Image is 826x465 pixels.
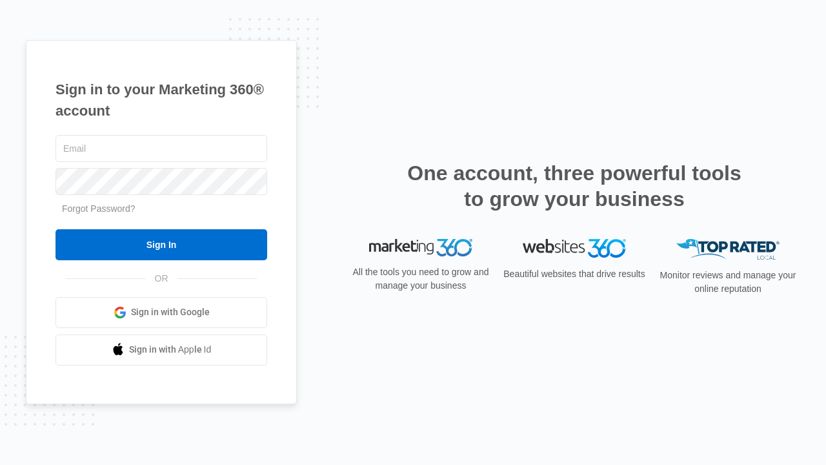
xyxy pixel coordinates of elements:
[55,135,267,162] input: Email
[369,239,472,257] img: Marketing 360
[403,160,745,212] h2: One account, three powerful tools to grow your business
[55,79,267,121] h1: Sign in to your Marketing 360® account
[55,297,267,328] a: Sign in with Google
[502,267,647,280] p: Beautiful websites that drive results
[656,269,800,296] p: Monitor reviews and manage your online reputation
[131,305,210,319] span: Sign in with Google
[146,272,177,285] span: OR
[55,335,267,366] a: Sign in with Apple Id
[676,239,780,260] img: Top Rated Local
[348,265,493,293] p: All the tools you need to grow and manage your business
[62,203,136,214] a: Forgot Password?
[129,343,212,356] span: Sign in with Apple Id
[55,229,267,260] input: Sign In
[523,239,626,258] img: Websites 360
